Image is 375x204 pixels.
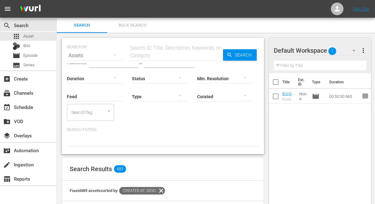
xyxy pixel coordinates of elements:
[13,52,20,59] span: Episode
[274,42,361,59] div: Default Workspace
[70,188,165,193] span: Found 489 assets sorted by:
[13,42,20,50] div: Bits
[23,33,34,39] span: Asset
[312,93,319,100] span: Episode
[360,43,367,58] button: more_vert
[223,49,257,61] button: Search
[360,47,367,54] span: more_vert
[294,73,308,91] th: Ext. ID
[3,104,11,111] span: Schedule
[3,89,11,97] span: Channels
[119,187,157,195] span: Created At: desc
[13,62,20,69] span: Series
[61,22,103,29] span: Search
[23,52,38,59] span: Episode
[111,22,154,29] span: Bulk Search
[114,165,126,173] span: 489
[4,5,11,13] span: menu
[282,97,295,101] div: Bondi Vet Season 7 Episode 2
[106,108,112,114] button: Open
[3,147,11,154] span: movie_filter
[3,118,11,125] span: VOD
[67,127,259,133] p: Search Filters:
[361,92,369,100] span: reorder
[3,132,11,140] span: Overlays
[3,75,11,83] span: Create
[3,175,11,183] span: Reports
[3,161,11,169] span: Ingestion
[328,45,336,58] span: 1
[353,6,369,11] a: Sign Out
[327,89,361,104] td: 00:50:50.965
[70,165,112,173] span: Search Results
[67,47,122,64] div: Assets
[325,73,363,91] th: Duration
[23,62,35,68] span: Series
[282,73,294,91] th: Title
[3,22,11,29] span: Search
[232,49,257,61] span: Search
[282,91,294,158] a: Bondi Vet Season 7 Episode 2 (Bondi Vet Season 7 Episode 2 (VARIANT))
[308,73,325,91] th: Type
[15,2,45,16] img: ans4CAIJ8jUAAAAAAAAAAAAAAAAAAAAAAAAgQb4GAAAAAAAAAAAAAAAAAAAAAAAAJMjXAAAAAAAAAAAAAAAAAAAAAAAAgAT5G...
[23,43,30,49] span: Bits
[13,33,20,40] span: Asset
[129,44,223,59] div: Search ID, Title, Description, Keywords, or Category
[297,89,309,104] td: None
